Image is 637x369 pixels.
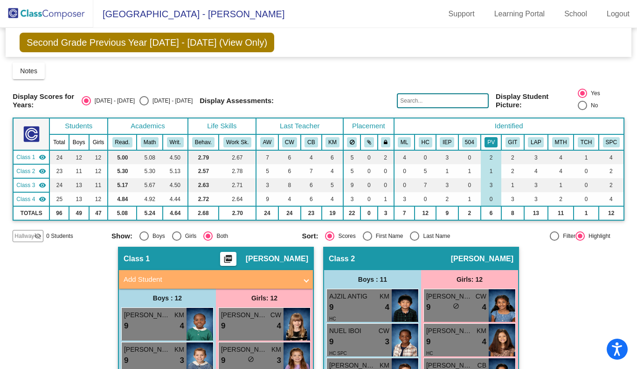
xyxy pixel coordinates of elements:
[124,345,171,355] span: [PERSON_NAME]
[426,351,433,356] span: HC
[221,345,268,355] span: [PERSON_NAME]
[415,134,436,150] th: Highly Capable
[524,192,548,206] td: 3
[360,192,377,206] td: 0
[34,232,42,240] mat-icon: visibility_off
[394,206,415,220] td: 7
[477,326,486,336] span: KM
[476,292,486,301] span: CW
[69,178,89,192] td: 13
[221,355,225,367] span: 9
[180,355,184,367] span: 3
[322,164,343,178] td: 4
[524,150,548,164] td: 3
[559,232,575,240] div: Filter
[458,192,481,206] td: 1
[419,232,450,240] div: Last Name
[343,192,360,206] td: 3
[360,178,377,192] td: 0
[360,150,377,164] td: 0
[458,150,481,164] td: 0
[360,206,377,220] td: 0
[278,150,301,164] td: 6
[329,301,333,313] span: 9
[13,164,49,178] td: Stephanie Bjorkman - No Class Name
[163,206,187,220] td: 4.64
[301,150,322,164] td: 4
[124,320,128,332] span: 9
[256,178,278,192] td: 3
[82,96,193,105] mat-radio-group: Select an option
[216,289,313,307] div: Girls: 12
[548,206,574,220] td: 11
[501,178,524,192] td: 1
[548,150,574,164] td: 4
[599,164,624,178] td: 2
[385,301,389,313] span: 4
[188,178,219,192] td: 2.63
[13,63,45,79] button: Notes
[222,254,234,267] mat-icon: picture_as_pdf
[394,178,415,192] td: 0
[485,137,498,147] button: PV
[200,97,274,105] span: Display Assessments:
[49,206,69,220] td: 96
[213,232,228,240] div: Both
[599,7,637,21] a: Logout
[482,301,486,313] span: 4
[93,7,284,21] span: [GEOGRAPHIC_DATA] - [PERSON_NAME]
[305,137,318,147] button: CB
[221,320,225,332] span: 9
[394,118,624,134] th: Identified
[574,178,599,192] td: 0
[329,351,347,356] span: HC SPC
[524,206,548,220] td: 13
[256,206,278,220] td: 24
[174,310,184,320] span: KM
[69,164,89,178] td: 11
[108,206,137,220] td: 5.08
[108,178,137,192] td: 5.17
[256,192,278,206] td: 9
[301,206,322,220] td: 23
[481,150,501,164] td: 2
[119,289,216,307] div: Boys : 12
[149,97,193,105] div: [DATE] - [DATE]
[322,192,343,206] td: 4
[278,192,301,206] td: 4
[108,192,137,206] td: 4.84
[329,336,333,348] span: 9
[20,33,274,52] span: Second Grade Previous Year [DATE] - [DATE] (View Only)
[49,178,69,192] td: 24
[482,336,486,348] span: 4
[574,134,599,150] th: Teacher Kid
[69,134,89,150] th: Boys
[13,150,49,164] td: Sarah Linington - No Class Name
[528,137,544,147] button: LAP
[397,93,489,108] input: Search...
[277,355,281,367] span: 3
[248,356,254,362] span: do_not_disturb_alt
[343,150,360,164] td: 5
[436,134,458,150] th: Individualized Education Plan
[343,134,360,150] th: Keep away students
[441,7,482,21] a: Support
[324,270,421,289] div: Boys : 11
[188,118,256,134] th: Life Skills
[163,178,187,192] td: 4.50
[46,232,73,240] span: 0 Students
[548,134,574,150] th: Math Pullout Support
[49,150,69,164] td: 24
[501,134,524,150] th: Intervention Team Watchlist
[419,137,432,147] button: HC
[89,164,108,178] td: 12
[436,150,458,164] td: 3
[436,192,458,206] td: 2
[124,274,297,285] mat-panel-title: Add Student
[378,150,394,164] td: 2
[552,137,570,147] button: MTH
[16,181,35,189] span: Class 3
[524,164,548,178] td: 4
[124,310,171,320] span: [PERSON_NAME]
[256,134,278,150] th: Angelica Weenink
